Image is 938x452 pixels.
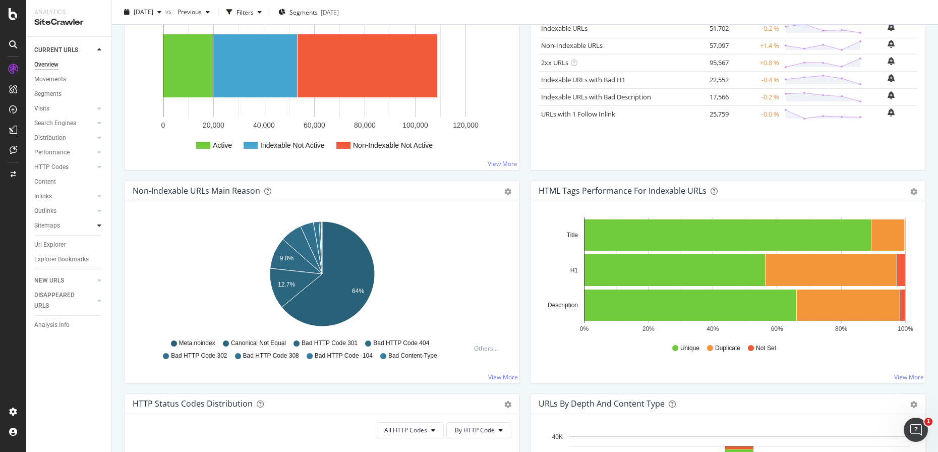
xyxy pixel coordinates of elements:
a: Sitemaps [34,220,94,231]
span: Bad Content-Type [388,352,437,360]
iframe: Intercom live chat [904,418,928,442]
span: Previous [173,8,202,16]
span: By HTTP Code [455,426,495,434]
div: gear [910,188,917,195]
span: Bad HTTP Code 301 [302,339,358,348]
div: Content [34,177,56,187]
a: Content [34,177,104,187]
text: 0% [580,325,589,332]
text: 20% [642,325,655,332]
td: 25,759 [691,105,731,123]
span: Bad HTTP Code 302 [171,352,227,360]
td: +0.8 % [731,54,782,71]
span: Duplicate [715,344,740,353]
button: [DATE] [120,4,165,20]
text: 9.8% [280,255,294,262]
div: NEW URLS [34,275,64,286]
td: 22,552 [691,71,731,88]
div: Distribution [34,133,66,143]
div: Url Explorer [34,240,66,250]
div: gear [504,401,511,408]
text: 60% [771,325,783,332]
div: Analysis Info [34,320,70,330]
a: Non-Indexable URLs [541,41,603,50]
div: [DATE] [321,8,339,16]
div: gear [910,401,917,408]
div: HTTP Status Codes Distribution [133,399,253,409]
div: bell-plus [888,57,895,65]
div: URLs by Depth and Content Type [539,399,665,409]
text: 12.7% [278,281,295,288]
div: Visits [34,103,49,114]
a: Visits [34,103,94,114]
td: 51,702 [691,20,731,37]
div: bell-plus [888,91,895,99]
div: Others... [474,344,502,353]
div: HTML Tags Performance for Indexable URLs [539,186,707,196]
button: Previous [173,4,214,20]
td: -0.0 % [731,105,782,123]
text: 100,000 [402,121,428,129]
a: HTTP Codes [34,162,94,173]
span: Not Set [756,344,776,353]
td: -0.2 % [731,88,782,105]
div: Segments [34,89,62,99]
a: View More [488,159,517,168]
a: Inlinks [34,191,94,202]
a: Movements [34,74,104,85]
a: Outlinks [34,206,94,216]
text: 60,000 [304,121,325,129]
td: 95,567 [691,54,731,71]
button: All HTTP Codes [376,422,444,438]
svg: A chart. [539,217,917,334]
span: Unique [680,344,699,353]
a: Url Explorer [34,240,104,250]
svg: A chart. [133,217,511,334]
span: Segments [289,8,318,16]
span: 2025 Sep. 28th [134,8,153,16]
a: 2xx URLs [541,58,568,67]
div: bell-plus [888,108,895,117]
td: 57,097 [691,37,731,54]
text: 100% [898,325,913,332]
a: Segments [34,89,104,99]
text: Description [548,302,578,309]
text: 80% [835,325,847,332]
td: -0.2 % [731,20,782,37]
text: Non-Indexable Not Active [353,141,433,149]
a: URLs with 1 Follow Inlink [541,109,615,119]
button: Filters [222,4,266,20]
svg: A chart. [133,5,511,162]
span: Bad HTTP Code -104 [315,352,373,360]
span: Canonical Not Equal [231,339,286,348]
text: 40K [552,433,563,440]
text: 64% [352,288,364,295]
a: Performance [34,147,94,158]
span: Bad HTTP Code 308 [243,352,299,360]
div: Filters [237,8,254,16]
a: View More [894,373,924,381]
div: HTTP Codes [34,162,69,173]
div: Explorer Bookmarks [34,254,89,265]
text: 40,000 [253,121,275,129]
div: SiteCrawler [34,17,103,28]
div: bell-plus [888,23,895,31]
a: Search Engines [34,118,94,129]
button: Segments[DATE] [274,4,343,20]
div: Non-Indexable URLs Main Reason [133,186,260,196]
text: 0 [161,121,165,129]
span: Bad HTTP Code 404 [373,339,429,348]
div: Search Engines [34,118,76,129]
td: +1.4 % [731,37,782,54]
div: CURRENT URLS [34,45,78,55]
span: All HTTP Codes [384,426,427,434]
button: By HTTP Code [446,422,511,438]
a: Indexable URLs [541,24,588,33]
div: Outlinks [34,206,56,216]
text: 80,000 [354,121,376,129]
div: Analytics [34,8,103,17]
a: NEW URLS [34,275,94,286]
